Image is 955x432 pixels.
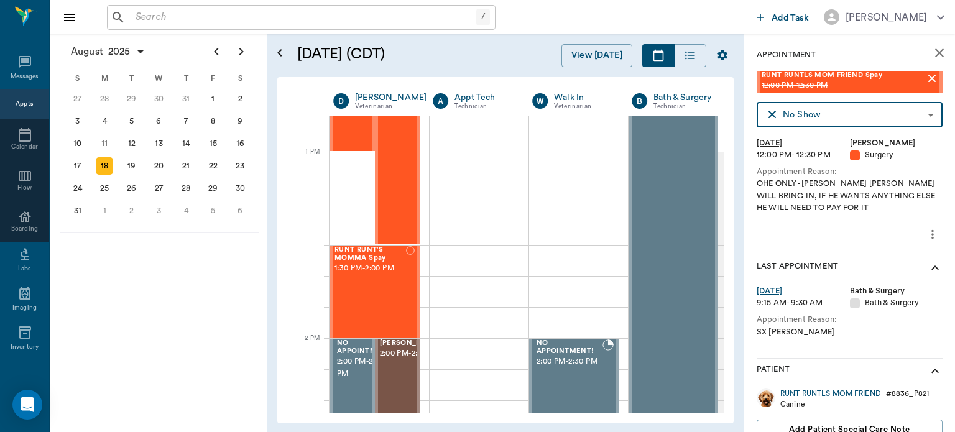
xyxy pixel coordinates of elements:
[96,157,113,175] div: Today, Monday, August 18, 2025
[928,260,943,275] svg: show more
[69,135,86,152] div: Sunday, August 10, 2025
[757,166,943,178] div: Appointment Reason:
[380,339,442,347] span: [PERSON_NAME]
[757,326,943,338] div: SX [PERSON_NAME]
[287,332,320,363] div: 2 PM
[334,262,406,275] span: 1:30 PM - 2:00 PM
[18,264,31,273] div: Labs
[123,202,141,219] div: Tuesday, September 2, 2025
[69,157,86,175] div: Sunday, August 17, 2025
[123,90,141,108] div: Tuesday, July 29, 2025
[123,113,141,130] div: Tuesday, August 5, 2025
[200,69,227,88] div: F
[380,347,442,360] span: 2:00 PM - 2:30 PM
[96,135,113,152] div: Monday, August 11, 2025
[12,303,37,313] div: Imaging
[96,113,113,130] div: Monday, August 4, 2025
[780,399,929,410] div: Canine
[762,71,925,80] span: RUNT RUNTLS MOM FRIEND Spay
[554,91,613,104] a: Walk In
[229,39,254,64] button: Next page
[205,113,222,130] div: Friday, August 8, 2025
[780,388,881,399] div: RUNT RUNTLS MOM FRIEND
[205,202,222,219] div: Friday, September 5, 2025
[927,40,952,65] button: close
[757,364,790,379] p: Patient
[850,137,943,149] div: [PERSON_NAME]
[762,80,925,92] span: 12:00 PM - 12:30 PM
[653,91,713,104] div: Bath & Surgery
[118,69,145,88] div: T
[757,260,838,275] p: Last Appointment
[226,69,254,88] div: S
[337,339,394,356] span: NO APPOINTMENT!
[333,93,349,109] div: D
[204,39,229,64] button: Previous page
[96,180,113,197] div: Monday, August 25, 2025
[375,58,420,245] div: CHECKED_IN, 12:30 PM - 1:30 PM
[123,157,141,175] div: Tuesday, August 19, 2025
[537,339,602,356] span: NO APPOINTMENT!
[757,314,943,326] div: Appointment Reason:
[653,101,713,112] div: Technician
[330,338,375,431] div: BOOKED, 2:00 PM - 2:30 PM
[757,149,850,161] div: 12:00 PM - 12:30 PM
[64,69,91,88] div: S
[454,91,514,104] div: Appt Tech
[923,224,943,245] button: more
[355,101,427,112] div: Veterinarian
[554,101,613,112] div: Veterinarian
[150,90,168,108] div: Wednesday, July 30, 2025
[928,364,943,379] svg: show more
[91,69,119,88] div: M
[355,91,427,104] a: [PERSON_NAME]
[177,157,195,175] div: Thursday, August 21, 2025
[231,202,249,219] div: Saturday, September 6, 2025
[561,44,632,67] button: View [DATE]
[757,178,943,214] div: OHE ONLY -[PERSON_NAME] [PERSON_NAME] WILL BRING IN, IF HE WANTS ANYTHING ELSE HE WILL NEED TO PA...
[12,390,42,420] div: Open Intercom Messenger
[757,285,850,297] div: [DATE]
[16,99,33,109] div: Appts
[231,157,249,175] div: Saturday, August 23, 2025
[205,135,222,152] div: Friday, August 15, 2025
[11,72,39,81] div: Messages
[757,137,850,149] div: [DATE]
[433,93,448,109] div: A
[150,113,168,130] div: Wednesday, August 6, 2025
[757,49,816,61] p: Appointment
[106,43,133,60] span: 2025
[454,101,514,112] div: Technician
[850,149,943,161] div: Surgery
[272,29,287,77] button: Open calendar
[850,285,943,297] div: Bath & Surgery
[814,6,954,29] button: [PERSON_NAME]
[69,180,86,197] div: Sunday, August 24, 2025
[632,93,647,109] div: B
[537,356,602,368] span: 2:00 PM - 2:30 PM
[123,135,141,152] div: Tuesday, August 12, 2025
[177,113,195,130] div: Thursday, August 7, 2025
[846,10,927,25] div: [PERSON_NAME]
[330,245,420,338] div: NOT_CONFIRMED, 1:30 PM - 2:00 PM
[297,44,468,64] h5: [DATE] (CDT)
[783,108,923,122] div: No Show
[69,202,86,219] div: Sunday, August 31, 2025
[886,388,929,399] div: # 8836_P821
[177,180,195,197] div: Thursday, August 28, 2025
[205,90,222,108] div: Friday, August 1, 2025
[96,202,113,219] div: Monday, September 1, 2025
[172,69,200,88] div: T
[68,43,106,60] span: August
[145,69,173,88] div: W
[69,90,86,108] div: Sunday, July 27, 2025
[205,180,222,197] div: Friday, August 29, 2025
[231,90,249,108] div: Saturday, August 2, 2025
[123,180,141,197] div: Tuesday, August 26, 2025
[205,157,222,175] div: Friday, August 22, 2025
[177,202,195,219] div: Thursday, September 4, 2025
[177,90,195,108] div: Thursday, July 31, 2025
[532,93,548,109] div: W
